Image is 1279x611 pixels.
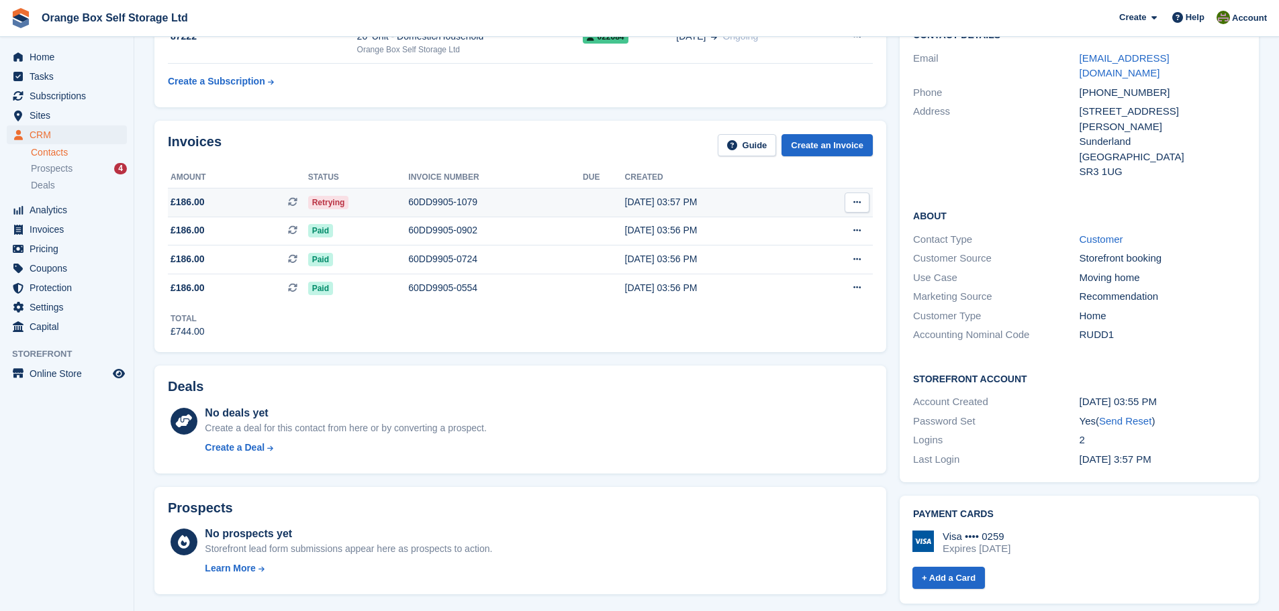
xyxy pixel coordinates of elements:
div: Visa •••• 0259 [943,531,1010,543]
a: menu [7,67,127,86]
span: Paid [308,253,333,266]
div: No prospects yet [205,526,492,542]
div: Learn More [205,561,255,575]
a: menu [7,201,127,219]
div: [GEOGRAPHIC_DATA] [1080,150,1245,165]
a: Guide [718,134,777,156]
div: £744.00 [171,325,205,339]
th: Status [308,167,409,188]
a: menu [7,317,127,336]
img: Pippa White [1217,11,1230,24]
div: Last Login [913,452,1079,467]
div: Yes [1080,414,1245,429]
span: Help [1186,11,1204,24]
a: menu [7,106,127,125]
h2: About [913,209,1245,222]
th: Due [583,167,625,188]
span: Paid [308,282,333,295]
div: Account Created [913,394,1079,410]
span: Online Store [30,364,110,383]
div: 2 [1080,433,1245,448]
div: [DATE] 03:56 PM [625,252,804,266]
div: Orange Box Self Storage Ltd [357,44,583,56]
a: Customer [1080,233,1123,245]
div: Customer Type [913,309,1079,324]
a: menu [7,364,127,383]
h2: Prospects [168,500,233,516]
div: [DATE] 03:57 PM [625,195,804,209]
a: Preview store [111,366,127,382]
div: Recommendation [1080,289,1245,304]
span: ( ) [1096,415,1155,427]
span: 022084 [583,30,628,44]
a: Orange Box Self Storage Ltd [36,7,193,29]
a: menu [7,259,127,278]
div: Accounting Nominal Code [913,327,1079,343]
div: 87222 [168,30,357,44]
div: [DATE] 03:56 PM [625,281,804,295]
span: Analytics [30,201,110,219]
div: [DATE] 03:56 PM [625,223,804,237]
time: 2025-05-22 14:57:05 UTC [1080,453,1151,465]
img: stora-icon-8386f47178a22dfd0bd8f6a31ec36ba5ce8667c1dd55bd0f319d3a0aa187defe.svg [11,8,31,28]
div: Customer Source [913,251,1079,266]
span: Ongoing [722,31,758,42]
div: Marketing Source [913,289,1079,304]
span: Coupons [30,259,110,278]
a: menu [7,298,127,317]
div: 4 [114,163,127,174]
div: SR3 1UG [1080,164,1245,180]
span: Storefront [12,347,134,361]
div: 20' Unit - Domestic/Household [357,30,583,44]
div: Phone [913,85,1079,101]
div: Home [1080,309,1245,324]
span: Create [1119,11,1146,24]
div: Password Set [913,414,1079,429]
span: Invoices [30,220,110,239]
span: Deals [31,179,55,192]
a: menu [7,239,127,258]
span: CRM [30,125,110,144]
a: menu [7,87,127,105]
a: Prospects 4 [31,162,127,176]
th: Amount [168,167,308,188]
a: menu [7,220,127,239]
div: Storefront booking [1080,251,1245,266]
a: Learn More [205,561,492,575]
span: Sites [30,106,110,125]
h2: Payment cards [913,509,1245,520]
div: Create a Deal [205,441,265,455]
div: Total [171,313,205,325]
span: £186.00 [171,281,205,295]
span: £186.00 [171,223,205,237]
span: £186.00 [171,195,205,209]
span: Prospects [31,162,73,175]
a: Deals [31,178,127,192]
h2: Deals [168,379,203,394]
div: 60DD9905-0902 [408,223,583,237]
a: Create a Subscription [168,69,274,94]
a: menu [7,125,127,144]
span: Capital [30,317,110,336]
span: Subscriptions [30,87,110,105]
div: [DATE] 03:55 PM [1080,394,1245,410]
div: 60DD9905-0724 [408,252,583,266]
div: Sunderland [1080,134,1245,150]
span: Retrying [308,196,349,209]
th: Invoice number [408,167,583,188]
a: Contacts [31,146,127,159]
div: Create a Subscription [168,74,265,89]
a: Send Reset [1099,415,1151,427]
span: Pricing [30,239,110,258]
div: Create a deal for this contact from here or by converting a prospect. [205,421,486,435]
div: 60DD9905-0554 [408,281,583,295]
span: Tasks [30,67,110,86]
span: Settings [30,298,110,317]
div: RUDD1 [1080,327,1245,343]
div: [STREET_ADDRESS][PERSON_NAME] [1080,104,1245,134]
a: + Add a Card [912,567,985,589]
h2: Storefront Account [913,372,1245,385]
span: [DATE] [676,30,706,44]
div: [PHONE_NUMBER] [1080,85,1245,101]
div: 60DD9905-1079 [408,195,583,209]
